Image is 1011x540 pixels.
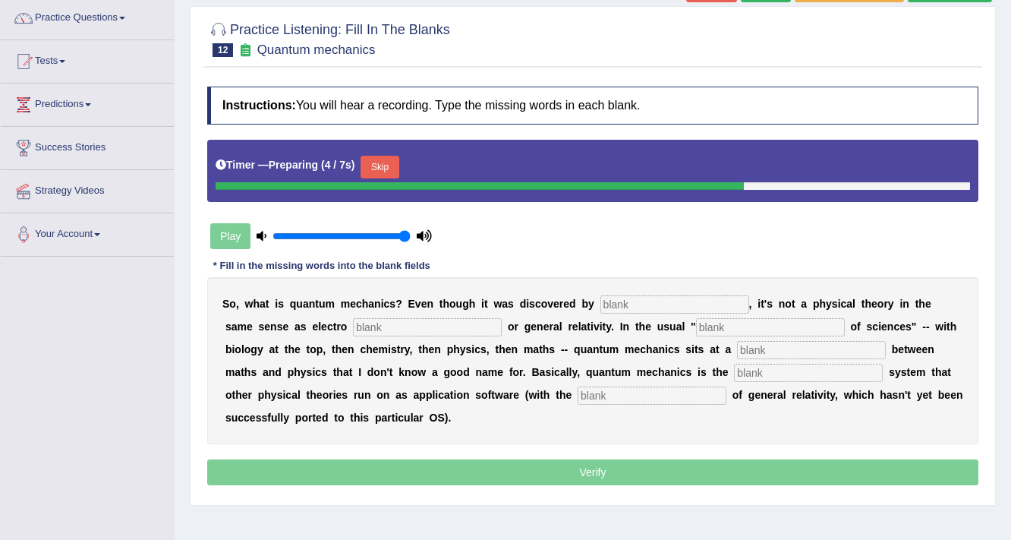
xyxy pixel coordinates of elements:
b: , [749,298,752,310]
b: t [946,321,950,333]
b: i [275,298,278,310]
b: p [288,366,294,378]
b: i [388,343,391,355]
b: u [657,321,664,333]
b: n [269,366,276,378]
b: h [453,343,460,355]
b: n [658,343,665,355]
b: p [813,298,820,310]
b: v [547,298,553,310]
b: I [358,366,361,378]
b: o [785,298,792,310]
b: i [231,343,235,355]
b: r [515,321,518,333]
b: s [867,321,873,333]
b: u [603,343,609,355]
b: s [663,321,669,333]
b: e [312,321,318,333]
b: h [639,321,646,333]
b: p [317,343,323,355]
b: y [460,343,466,355]
b: t [603,321,606,333]
b: o [513,366,520,378]
b: h [253,298,260,310]
b: w [908,343,916,355]
b: s [307,366,313,378]
b: o [244,343,251,355]
b: l [578,321,581,333]
b: t [496,343,499,355]
b: 4 / 7s [325,159,351,171]
b: o [457,366,464,378]
b: v [415,298,421,310]
b: s [480,343,487,355]
b: t [275,343,279,355]
input: blank [696,318,845,336]
b: c [315,366,321,378]
b: c [474,343,480,355]
a: Success Stories [1,127,174,165]
input: blank [600,295,749,314]
b: h [366,343,373,355]
b: n [374,298,381,310]
b: t [333,366,337,378]
b: w [417,366,426,378]
b: h [244,366,251,378]
b: n [405,366,411,378]
b: t [587,321,591,333]
b: t [915,298,919,310]
b: g [524,321,531,333]
b: g [443,366,450,378]
b: t [861,298,865,310]
b: t [635,321,639,333]
b: d [367,366,374,378]
b: n [512,343,518,355]
b: h [819,298,826,310]
b: e [428,343,434,355]
b: u [581,343,587,355]
b: y [888,298,894,310]
b: s [508,298,514,310]
b: a [801,298,807,310]
b: s [545,366,551,378]
b: t [600,343,603,355]
input: blank [578,387,726,405]
b: n [475,366,482,378]
b: l [682,321,685,333]
b: e [572,321,578,333]
b: c [640,343,646,355]
b: a [653,343,659,355]
b: c [872,321,878,333]
input: blank [737,341,886,359]
b: ? [395,298,402,310]
b: d [275,366,282,378]
b: a [269,343,276,355]
h5: Timer — [216,159,354,171]
b: e [350,298,356,310]
b: n [427,298,433,310]
b: t [694,343,698,355]
b: n [902,298,909,310]
b: t [716,343,720,355]
b: i [481,298,484,310]
b: " [912,321,917,333]
b: t [761,298,764,310]
b: o [450,366,457,378]
b: s [277,321,283,333]
b: , [410,343,413,355]
b: , [487,343,490,355]
b: Instructions: [222,99,296,112]
b: u [669,321,676,333]
b: a [231,321,238,333]
b: n [380,366,387,378]
b: s [250,366,257,378]
div: * Fill in the missing words into the blank fields [207,259,436,273]
b: y [301,366,307,378]
b: , [236,298,239,310]
b: h [646,343,653,355]
b: c [893,321,899,333]
b: m [488,366,497,378]
b: w [245,298,254,310]
b: - [926,321,930,333]
b: e [505,343,512,355]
